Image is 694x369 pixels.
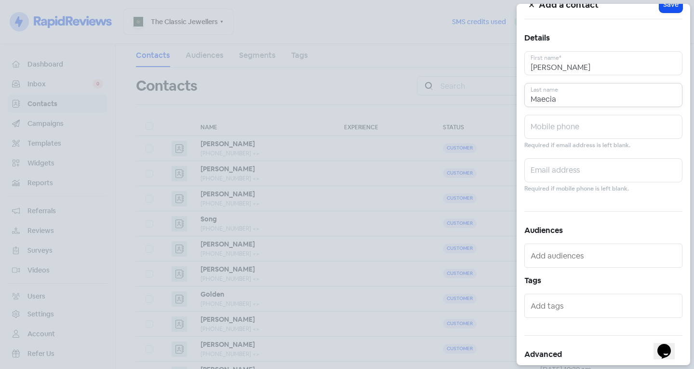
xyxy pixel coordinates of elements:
h5: Advanced [524,347,682,362]
input: Add tags [531,298,678,314]
small: Required if mobile phone is left blank. [524,184,629,193]
h5: Details [524,31,682,45]
iframe: chat widget [654,330,684,359]
small: Required if email address is left blank. [524,141,630,150]
input: Email address [524,158,682,182]
input: Add audiences [531,248,678,263]
input: Mobile phone [524,115,682,139]
input: First name [524,51,682,75]
h5: Audiences [524,223,682,238]
h5: Tags [524,273,682,288]
input: Last name [524,83,682,107]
